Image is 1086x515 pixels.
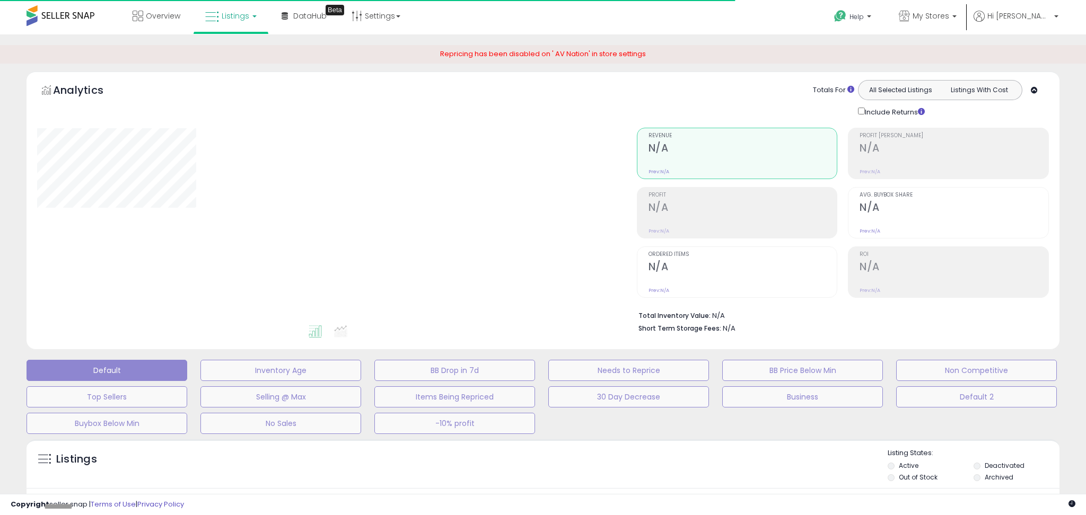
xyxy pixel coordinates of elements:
[326,5,344,15] div: Tooltip anchor
[374,360,535,381] button: BB Drop in 7d
[974,11,1058,34] a: Hi [PERSON_NAME]
[548,360,709,381] button: Needs to Reprice
[293,11,327,21] span: DataHub
[861,83,940,97] button: All Selected Listings
[723,323,735,333] span: N/A
[913,11,949,21] span: My Stores
[27,386,187,407] button: Top Sellers
[860,287,880,294] small: Prev: N/A
[860,168,880,175] small: Prev: N/A
[11,499,49,509] strong: Copyright
[860,142,1048,156] h2: N/A
[53,83,124,100] h5: Analytics
[860,192,1048,198] span: Avg. Buybox Share
[649,142,837,156] h2: N/A
[722,386,883,407] button: Business
[374,413,535,434] button: -10% profit
[860,201,1048,216] h2: N/A
[649,228,669,234] small: Prev: N/A
[649,287,669,294] small: Prev: N/A
[987,11,1051,21] span: Hi [PERSON_NAME]
[200,413,361,434] button: No Sales
[649,168,669,175] small: Prev: N/A
[722,360,883,381] button: BB Price Below Min
[27,360,187,381] button: Default
[222,11,249,21] span: Listings
[849,12,864,21] span: Help
[200,386,361,407] button: Selling @ Max
[860,133,1048,139] span: Profit [PERSON_NAME]
[834,10,847,23] i: Get Help
[860,228,880,234] small: Prev: N/A
[638,324,721,333] b: Short Term Storage Fees:
[649,133,837,139] span: Revenue
[200,360,361,381] button: Inventory Age
[548,386,709,407] button: 30 Day Decrease
[374,386,535,407] button: Items Being Repriced
[649,201,837,216] h2: N/A
[649,192,837,198] span: Profit
[826,2,882,34] a: Help
[638,308,1041,321] li: N/A
[896,360,1057,381] button: Non Competitive
[638,311,711,320] b: Total Inventory Value:
[860,261,1048,275] h2: N/A
[11,500,184,510] div: seller snap | |
[649,252,837,257] span: Ordered Items
[860,252,1048,257] span: ROI
[940,83,1019,97] button: Listings With Cost
[896,386,1057,407] button: Default 2
[649,261,837,275] h2: N/A
[850,105,938,118] div: Include Returns
[813,85,854,95] div: Totals For
[146,11,180,21] span: Overview
[440,49,646,59] span: Repricing has been disabled on ' AV Nation' in store settings
[27,413,187,434] button: Buybox Below Min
